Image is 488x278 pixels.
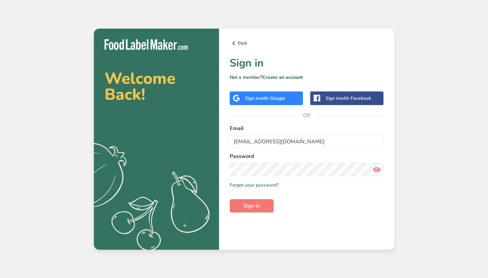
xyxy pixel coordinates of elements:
div: Sign in [326,95,371,102]
span: Sign in [243,202,260,210]
h1: Sign in [230,55,384,71]
label: Password [230,152,384,160]
button: Sign in [230,199,274,212]
div: Sign in [245,95,285,102]
a: Create an account [262,74,303,80]
a: Forgot your password? [230,182,279,189]
a: Back [230,39,384,47]
img: Food Label Maker [105,39,188,50]
span: with Facebook [340,95,371,101]
h2: Welcome Back! [105,70,208,102]
input: Enter Your Email [230,135,384,148]
span: OR [297,105,317,125]
p: Not a member? [230,74,384,81]
label: Email [230,124,384,132]
span: with Google [259,95,285,101]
